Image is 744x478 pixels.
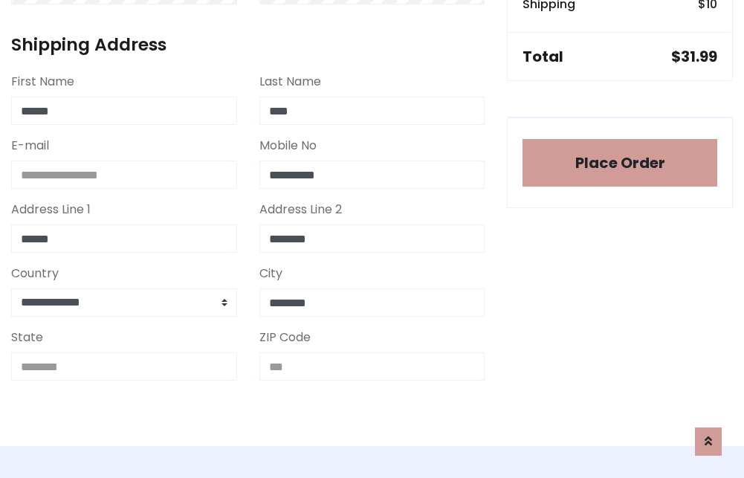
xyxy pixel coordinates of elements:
[523,139,717,187] button: Place Order
[11,137,49,155] label: E-mail
[11,329,43,346] label: State
[259,201,342,219] label: Address Line 2
[671,48,717,65] h5: $
[11,201,91,219] label: Address Line 1
[259,329,311,346] label: ZIP Code
[259,265,282,282] label: City
[259,73,321,91] label: Last Name
[11,34,485,55] h4: Shipping Address
[523,48,563,65] h5: Total
[11,265,59,282] label: Country
[681,46,717,67] span: 31.99
[11,73,74,91] label: First Name
[259,137,317,155] label: Mobile No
